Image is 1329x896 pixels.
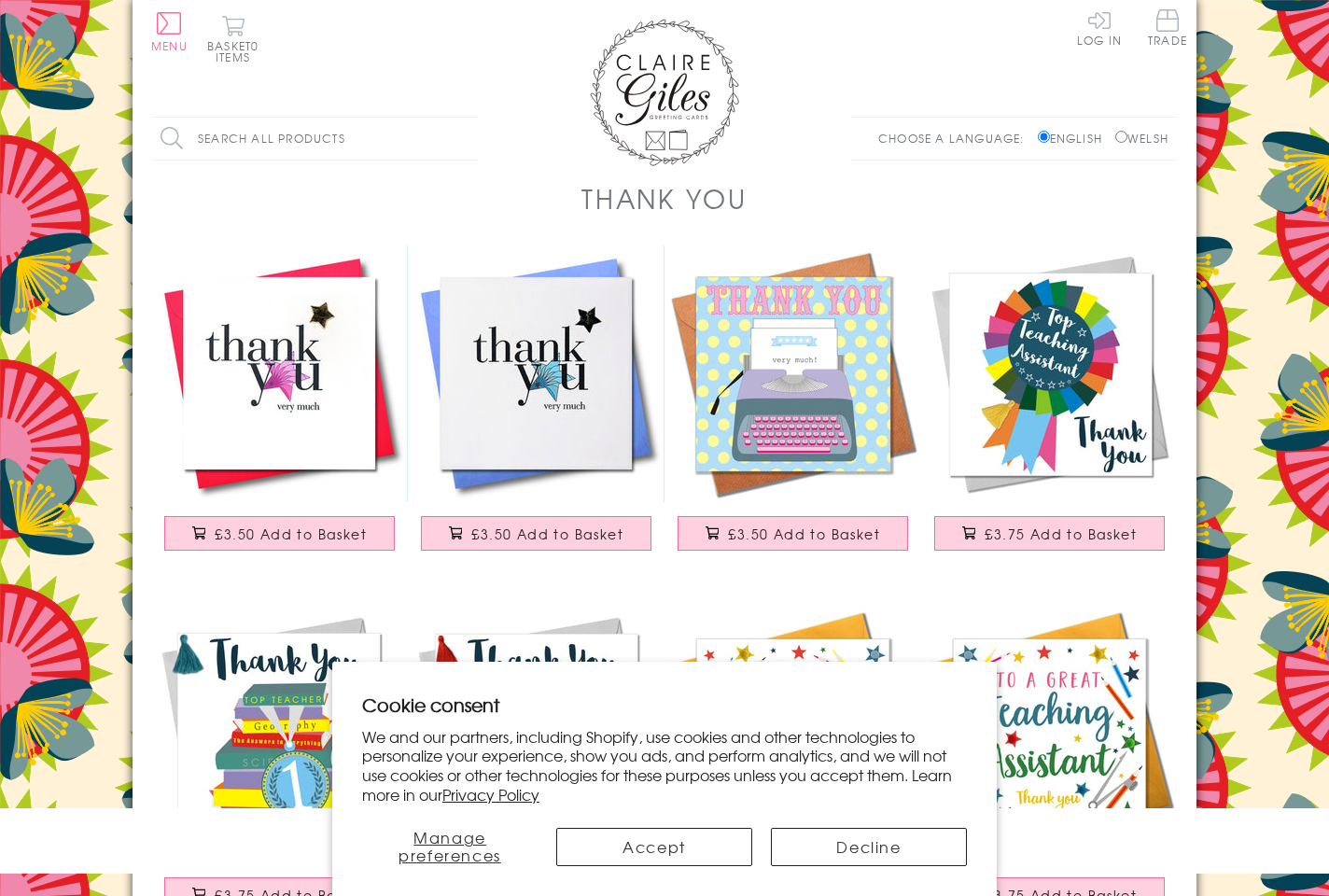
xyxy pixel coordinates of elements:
[442,783,539,805] a: Privacy Policy
[921,245,1178,502] img: Thank You Teaching Assistant Card, Rosette, Embellished with a colourful tassel
[408,245,664,502] img: Thank You Card, Blue Star, Thank You Very Much, Embellished with a padded star
[1038,131,1050,143] input: English
[151,607,408,863] img: Thank You Teacher Card, Medal & Books, Embellished with a colourful tassel
[408,245,664,569] a: Thank You Card, Blue Star, Thank You Very Much, Embellished with a padded star £3.50 Add to Basket
[581,179,748,217] h1: Thank You
[164,516,396,551] button: £3.50 Add to Basket
[362,727,967,805] p: We and our partners, including Shopify, use cookies and other technologies to personalize your ex...
[399,826,501,866] span: Manage preferences
[678,516,909,551] button: £3.50 Add to Basket
[590,19,739,166] img: Claire Giles Greetings Cards
[1077,9,1122,46] a: Log In
[664,245,921,569] a: Thank You Card, Typewriter, Thank You Very Much! £3.50 Add to Basket
[362,828,538,866] button: Manage preferences
[151,245,408,569] a: Thank You Card, Pink Star, Thank You Very Much, Embellished with a padded star £3.50 Add to Basket
[556,828,752,866] button: Accept
[471,525,623,543] span: £3.50 Add to Basket
[459,118,478,160] input: Search
[664,607,921,863] img: Thank you Teacher Card, School, Embellished with pompoms
[1115,130,1168,147] label: Welsh
[216,37,259,65] span: 0 items
[151,37,188,54] span: Menu
[151,118,478,160] input: Search all products
[362,692,967,718] h2: Cookie consent
[151,12,188,51] button: Menu
[215,525,367,543] span: £3.50 Add to Basket
[1115,131,1127,143] input: Welsh
[985,525,1137,543] span: £3.75 Add to Basket
[151,245,408,502] img: Thank You Card, Pink Star, Thank You Very Much, Embellished with a padded star
[207,15,259,63] button: Basket0 items
[1038,130,1112,147] label: English
[921,607,1178,863] img: Thank you Teaching Assistand Card, School, Embellished with pompoms
[878,130,1034,147] p: Choose a language:
[664,245,921,502] img: Thank You Card, Typewriter, Thank You Very Much!
[921,245,1178,569] a: Thank You Teaching Assistant Card, Rosette, Embellished with a colourful tassel £3.75 Add to Basket
[771,828,967,866] button: Decline
[408,607,664,863] img: Thank You Teacher Card, Trophy, Embellished with a colourful tassel
[934,516,1166,551] button: £3.75 Add to Basket
[1148,9,1187,49] a: Trade
[728,525,880,543] span: £3.50 Add to Basket
[421,516,652,551] button: £3.50 Add to Basket
[1148,9,1187,46] span: Trade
